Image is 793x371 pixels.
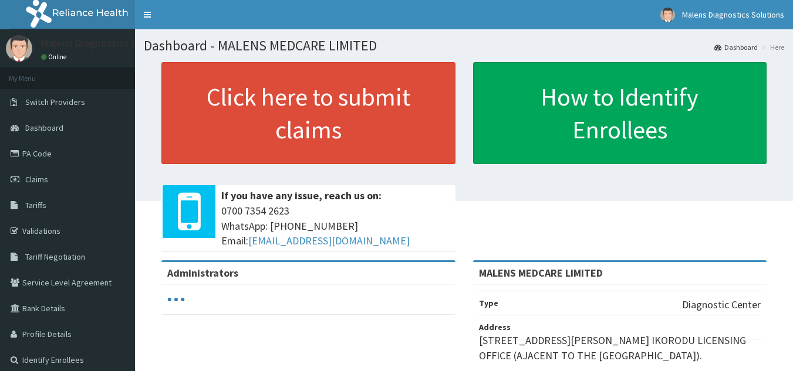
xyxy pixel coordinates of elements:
[479,298,498,308] b: Type
[144,38,784,53] h1: Dashboard - MALENS MEDCARE LIMITED
[714,42,758,52] a: Dashboard
[25,174,48,185] span: Claims
[25,200,46,210] span: Tariffs
[41,53,69,61] a: Online
[41,38,174,49] p: Malens Diagnostics Solutions
[167,291,185,308] svg: audio-loading
[682,297,761,312] p: Diagnostic Center
[682,9,784,20] span: Malens Diagnostics Solutions
[6,35,32,62] img: User Image
[248,234,410,247] a: [EMAIL_ADDRESS][DOMAIN_NAME]
[479,266,603,280] strong: MALENS MEDCARE LIMITED
[479,333,761,363] p: [STREET_ADDRESS][PERSON_NAME] IKORODU LICENSING OFFICE (AJACENT TO THE [GEOGRAPHIC_DATA]).
[660,8,675,22] img: User Image
[25,251,85,262] span: Tariff Negotiation
[759,42,784,52] li: Here
[25,122,63,133] span: Dashboard
[473,62,767,164] a: How to Identify Enrollees
[161,62,455,164] a: Click here to submit claims
[167,266,238,280] b: Administrators
[221,189,382,202] b: If you have any issue, reach us on:
[479,322,511,332] b: Address
[221,203,450,249] span: 0700 7354 2623 WhatsApp: [PHONE_NUMBER] Email:
[25,97,85,107] span: Switch Providers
